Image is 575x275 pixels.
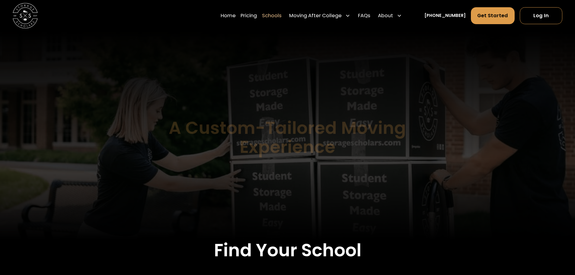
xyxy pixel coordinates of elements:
[262,7,282,24] a: Schools
[375,7,404,24] div: About
[424,12,466,19] a: [PHONE_NUMBER]
[221,7,236,24] a: Home
[358,7,370,24] a: FAQs
[13,3,38,28] img: Storage Scholars main logo
[471,7,515,24] a: Get Started
[289,12,342,20] div: Moving After College
[241,7,257,24] a: Pricing
[61,240,513,261] h2: Find Your School
[378,12,393,20] div: About
[520,7,562,24] a: Log In
[287,7,353,24] div: Moving After College
[137,119,438,157] h1: A Custom-Tailored Moving Experience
